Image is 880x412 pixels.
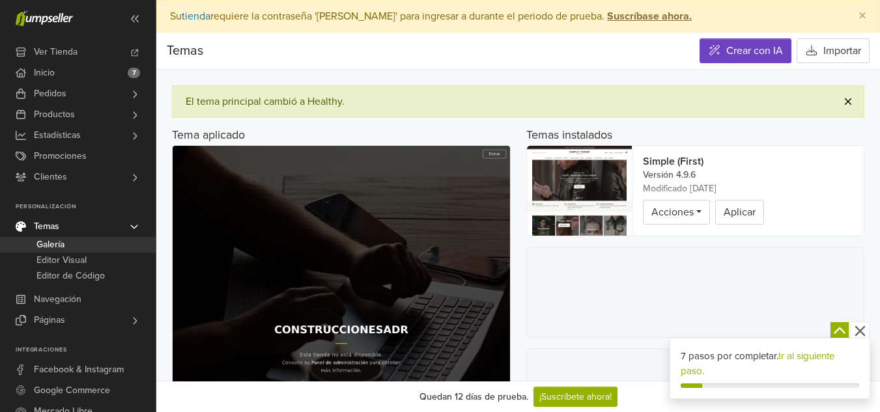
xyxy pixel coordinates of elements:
span: Navegación [34,289,81,310]
a: Suscríbase ahora. [604,10,692,23]
span: Páginas [34,310,65,331]
span: Editor Visual [36,253,87,268]
a: Ir al siguiente paso. [681,350,834,377]
span: Editor de Código [36,268,105,284]
button: Importar [797,38,870,63]
span: Galería [36,237,64,253]
span: Simple (First) [643,156,703,167]
span: Google Commerce [34,380,110,401]
span: Ver Tienda [34,42,78,62]
a: Acciones [643,200,710,225]
img: Marcador de posición de tema Simple (First): una representación visual de una imagen de marcador ... [527,146,632,236]
span: Promociones [34,146,87,167]
button: Aplicar [715,200,764,225]
a: tienda [182,10,210,23]
span: Acciones [651,206,694,219]
strong: Suscríbase ahora. [607,10,692,23]
h5: Temas instalados [526,128,612,143]
a: Crear con IA [700,38,791,63]
h5: Tema aplicado [172,128,511,143]
span: Versión 4.9.6 [643,171,696,180]
span: Productos [34,104,75,125]
span: Inicio [34,62,55,83]
span: 2025-08-26 19:28 [643,184,717,193]
span: Temas [167,43,203,59]
span: 7 [128,68,140,78]
span: Pedidos [34,83,66,104]
p: Integraciones [16,346,156,354]
span: Facebook & Instagram [34,359,124,380]
div: El tema principal cambió a Healthy. [172,85,864,118]
button: Close [840,94,856,109]
div: Quedan 12 días de prueba. [419,390,528,404]
div: 7 pasos por completar. [681,349,859,378]
span: Temas [34,216,59,237]
a: ¡Suscríbete ahora! [533,387,617,407]
span: Clientes [34,167,67,187]
p: Personalización [16,203,156,211]
span: × [859,7,866,25]
button: Close [845,1,879,32]
span: Estadísticas [34,125,81,146]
